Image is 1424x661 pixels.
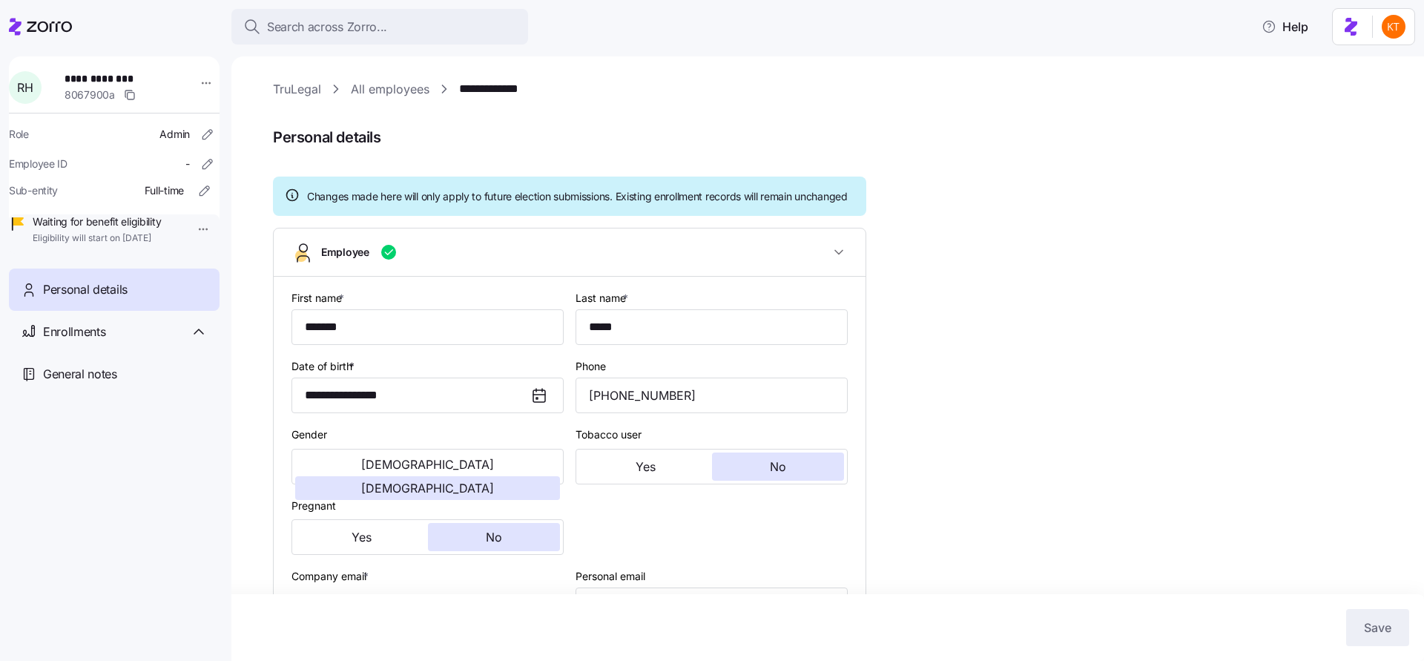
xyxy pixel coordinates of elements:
[43,365,117,384] span: General notes
[636,461,656,473] span: Yes
[351,80,429,99] a: All employees
[1364,619,1391,637] span: Save
[361,482,494,494] span: [DEMOGRAPHIC_DATA]
[145,183,184,198] span: Full-time
[352,531,372,543] span: Yes
[321,245,369,260] span: Employee
[291,358,357,375] label: Date of birth
[273,80,321,99] a: TruLegal
[770,461,786,473] span: No
[274,228,866,277] button: Employee
[291,498,336,514] label: Pregnant
[576,290,631,306] label: Last name
[33,214,161,229] span: Waiting for benefit eligibility
[361,458,494,470] span: [DEMOGRAPHIC_DATA]
[307,189,848,204] span: Changes made here will only apply to future election submissions. Existing enrollment records wil...
[43,280,128,299] span: Personal details
[159,127,190,142] span: Admin
[1382,15,1405,39] img: aad2ddc74cf02b1998d54877cdc71599
[1250,12,1320,42] button: Help
[576,588,848,623] input: Email
[291,290,347,306] label: First name
[1262,18,1308,36] span: Help
[486,531,502,543] span: No
[576,568,645,585] label: Personal email
[576,358,606,375] label: Phone
[576,427,642,443] label: Tobacco user
[9,183,58,198] span: Sub-entity
[9,127,29,142] span: Role
[273,125,1403,150] span: Personal details
[291,568,372,585] label: Company email
[291,427,327,443] label: Gender
[65,88,115,102] span: 8067900a
[576,378,848,413] input: Phone
[43,323,105,341] span: Enrollments
[9,157,67,171] span: Employee ID
[185,157,190,171] span: -
[267,18,387,36] span: Search across Zorro...
[231,9,528,45] button: Search across Zorro...
[17,82,33,93] span: R H
[1346,609,1409,646] button: Save
[33,232,161,245] span: Eligibility will start on [DATE]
